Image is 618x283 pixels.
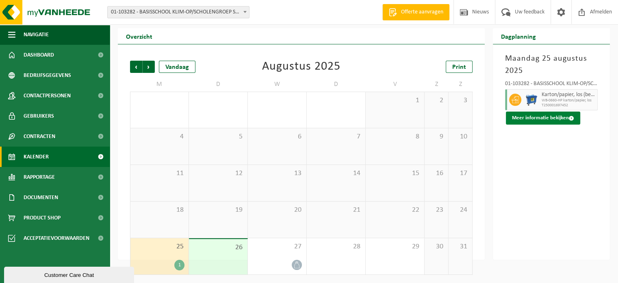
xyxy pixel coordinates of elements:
span: 9 [429,132,444,141]
span: 13 [252,169,302,178]
span: 20 [252,206,302,215]
span: Contracten [24,126,55,147]
span: 01-103282 - BASISSCHOOL KLIM-OP/SCHOLENGROEP ST.FRANCISCUS - BAVEGEM [107,6,249,18]
span: Rapportage [24,167,55,187]
span: 16 [429,169,444,178]
span: 11 [134,169,184,178]
span: 6 [252,132,302,141]
span: 26 [193,243,243,252]
span: 30 [429,242,444,251]
span: 3 [453,96,468,105]
span: 18 [134,206,184,215]
span: 12 [193,169,243,178]
iframe: chat widget [4,265,136,283]
span: 8 [370,132,420,141]
span: 24 [453,206,468,215]
span: Documenten [24,187,58,208]
button: Meer informatie bekijken [506,112,580,125]
span: Dashboard [24,45,54,65]
span: Vorige [130,61,142,73]
td: V [366,77,425,92]
span: Volgende [143,61,155,73]
span: 5 [193,132,243,141]
span: 15 [370,169,420,178]
td: D [189,77,248,92]
span: Karton/papier, los (bedrijven) [542,92,595,98]
span: 1 [370,96,420,105]
span: 27 [252,242,302,251]
span: WB-0660-HP karton/papier, los [542,98,595,103]
span: 23 [429,206,444,215]
span: 2 [429,96,444,105]
td: W [248,77,307,92]
span: Acceptatievoorwaarden [24,228,89,248]
td: M [130,77,189,92]
span: Contactpersonen [24,86,71,106]
span: 7 [311,132,361,141]
span: Bedrijfsgegevens [24,65,71,86]
span: 25 [134,242,184,251]
span: Offerte aanvragen [399,8,445,16]
h2: Dagplanning [493,28,544,44]
span: 17 [453,169,468,178]
div: 01-103282 - BASISSCHOOL KLIM-OP/SCHOLENGROEP ST.[PERSON_NAME] [505,81,598,89]
td: Z [425,77,449,92]
div: Vandaag [159,61,195,73]
span: 21 [311,206,361,215]
h2: Overzicht [118,28,160,44]
a: Offerte aanvragen [382,4,449,20]
span: 14 [311,169,361,178]
h3: Maandag 25 augustus 2025 [505,53,598,77]
span: 31 [453,242,468,251]
span: Print [452,64,466,70]
a: Print [446,61,473,73]
span: Gebruikers [24,106,54,126]
td: D [307,77,366,92]
span: Product Shop [24,208,61,228]
span: Navigatie [24,24,49,45]
img: WB-0660-HPE-BE-01 [525,94,538,106]
span: T250001697452 [542,103,595,108]
span: 22 [370,206,420,215]
span: 19 [193,206,243,215]
div: Augustus 2025 [262,61,340,73]
span: 29 [370,242,420,251]
span: 28 [311,242,361,251]
span: 4 [134,132,184,141]
div: 1 [174,260,184,270]
span: 10 [453,132,468,141]
td: Z [449,77,473,92]
span: Kalender [24,147,49,167]
span: 01-103282 - BASISSCHOOL KLIM-OP/SCHOLENGROEP ST.FRANCISCUS - BAVEGEM [108,7,249,18]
